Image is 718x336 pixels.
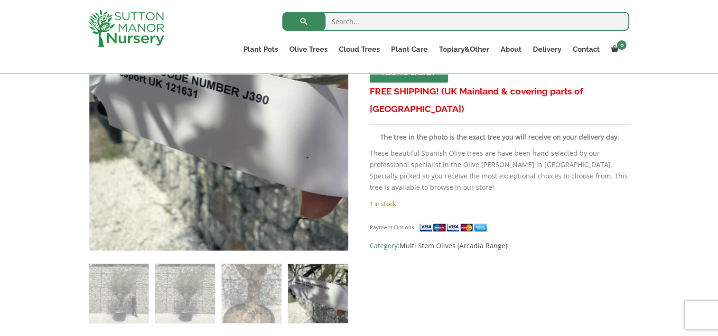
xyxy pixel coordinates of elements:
[617,40,626,50] span: 0
[370,198,629,209] p: 1 in stock
[238,43,284,56] a: Plant Pots
[88,9,164,47] img: logo
[419,223,490,233] img: payment supported
[494,43,527,56] a: About
[89,264,149,323] img: Gnarled Multistem Olive Tree XL J390
[288,264,347,323] img: Gnarled Multistem Olive Tree XL J390 - Image 4
[282,12,629,31] input: Search...
[370,83,629,118] h3: FREE SHIPPING! (UK Mainland & covering parts of [GEOGRAPHIC_DATA])
[400,241,507,250] a: Multi Stem Olives (Arcadia Range)
[527,43,567,56] a: Delivery
[370,224,416,231] small: Payment Options:
[370,148,629,193] p: These beautiful Spanish Olive trees are have been hand selected by our professional specialist in...
[222,264,281,323] img: Gnarled Multistem Olive Tree XL J390 - Image 3
[370,240,629,252] span: Category:
[567,43,605,56] a: Contact
[433,43,494,56] a: Topiary&Other
[380,132,619,141] strong: The tree in the photo is the exact tree you will receive on your delivery day.
[155,264,214,323] img: Gnarled Multistem Olive Tree XL J390 - Image 2
[333,43,385,56] a: Cloud Trees
[385,43,433,56] a: Plant Care
[284,43,333,56] a: Olive Trees
[605,43,629,56] a: 0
